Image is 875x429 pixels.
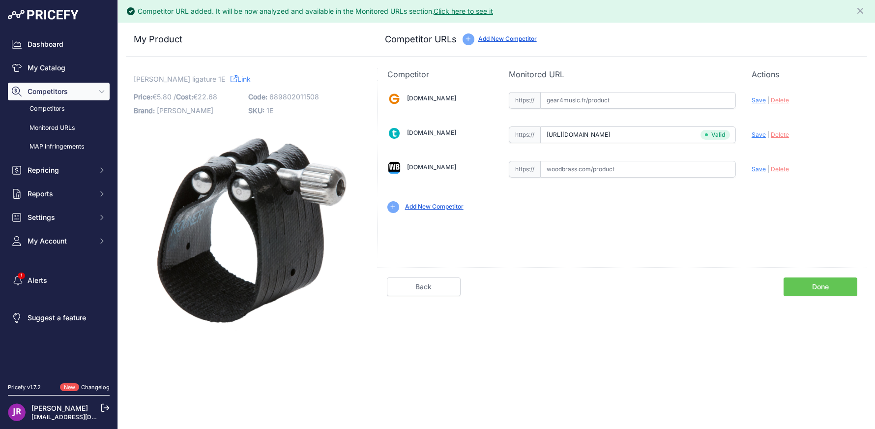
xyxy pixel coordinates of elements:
button: Close [855,4,867,16]
button: Competitors [8,83,110,100]
span: Delete [771,131,789,138]
span: 5.80 [157,92,172,101]
a: Monitored URLs [8,120,110,137]
a: Done [784,277,857,296]
a: [PERSON_NAME] [31,404,88,412]
input: gear4music.fr/product [540,92,736,109]
span: 1E [266,106,273,115]
a: My Catalog [8,59,110,77]
div: Competitor URL added. It will be now analyzed and available in the Monitored URLs section. [138,6,493,16]
span: [PERSON_NAME] [157,106,213,115]
div: Pricefy v1.7.2 [8,383,41,392]
span: https:// [509,92,540,109]
span: https:// [509,126,540,143]
a: Click here to see it [434,7,493,15]
button: Repricing [8,161,110,179]
a: Changelog [81,384,110,391]
span: Repricing [28,165,92,175]
p: Monitored URL [509,68,736,80]
p: Competitor [387,68,493,80]
span: Cost: [176,92,193,101]
span: New [60,383,79,392]
a: [DOMAIN_NAME] [407,129,456,136]
img: Pricefy Logo [8,10,79,20]
p: € [134,90,242,104]
span: Reports [28,189,92,199]
input: thomann.fr/product [540,126,736,143]
span: Save [752,165,766,173]
span: Delete [771,165,789,173]
a: Suggest a feature [8,309,110,327]
a: Back [387,277,461,296]
span: https:// [509,161,540,178]
button: Settings [8,209,110,226]
span: | [767,96,769,104]
nav: Sidebar [8,35,110,371]
span: SKU: [248,106,264,115]
span: Save [752,96,766,104]
button: Reports [8,185,110,203]
span: Save [752,131,766,138]
h3: Competitor URLs [385,32,457,46]
p: Actions [752,68,857,80]
span: Price: [134,92,152,101]
span: Settings [28,213,92,222]
span: Delete [771,96,789,104]
a: Dashboard [8,35,110,53]
a: Alerts [8,272,110,289]
a: [EMAIL_ADDRESS][DOMAIN_NAME] [31,413,134,421]
a: [DOMAIN_NAME] [407,163,456,171]
span: | [767,165,769,173]
a: Add New Competitor [405,203,464,210]
span: My Account [28,236,92,246]
span: Code: [248,92,267,101]
a: Add New Competitor [478,35,537,42]
input: woodbrass.com/product [540,161,736,178]
h3: My Product [134,32,357,46]
span: / € [174,92,217,101]
span: Brand: [134,106,155,115]
span: Competitors [28,87,92,96]
a: [DOMAIN_NAME] [407,94,456,102]
a: MAP infringements [8,138,110,155]
span: 689802011508 [269,92,319,101]
span: 22.68 [198,92,217,101]
span: [PERSON_NAME] ligature 1E [134,73,225,85]
button: My Account [8,232,110,250]
span: | [767,131,769,138]
a: Link [231,73,251,85]
a: Competitors [8,100,110,118]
